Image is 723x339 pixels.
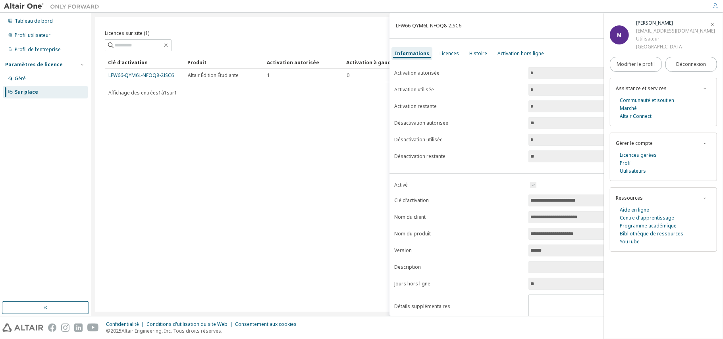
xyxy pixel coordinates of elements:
font: Modifier le profil [617,61,655,67]
font: [EMAIL_ADDRESS][DOMAIN_NAME] [636,27,715,34]
font: Activation hors ligne [497,50,544,57]
font: Description [394,264,421,270]
font: Altair Connect [620,113,652,119]
font: Géré [15,75,26,82]
a: Altair Connect [620,112,652,120]
font: Désactivation autorisée [394,119,448,126]
a: Communauté et soutien [620,96,674,104]
font: Activation autorisée [267,59,319,66]
a: Modifier le profil [610,57,662,72]
img: altair_logo.svg [2,324,43,332]
a: Licences gérées [620,151,657,159]
font: Ressources [616,195,643,201]
font: 2025 [110,327,121,334]
font: Utilisateurs [620,168,646,174]
a: Programme académique [620,222,677,230]
font: Marché [620,105,637,112]
font: Activation restante [394,103,437,110]
font: Confidentialité [106,321,139,327]
font: Centre d'apprentissage [620,214,674,221]
font: Activation utilisée [394,86,434,93]
font: à [161,89,164,96]
a: Utilisateurs [620,167,646,175]
font: LFW66-QYM6L-NFOQ8-2ISC6 [108,72,174,79]
font: Assistance et services [616,85,667,92]
a: Bibliothèque de ressources [620,230,683,238]
font: Gérer le compte [616,140,653,146]
font: 1 [164,89,167,96]
font: YouTube [620,238,640,245]
font: 1 [267,72,270,79]
font: Licences [440,50,459,57]
font: [PERSON_NAME] [636,19,673,26]
font: Version [394,247,412,254]
font: Aide en ligne [620,206,649,213]
a: Centre d'apprentissage [620,214,674,222]
font: sur [167,89,174,96]
font: Altair Édition Étudiante [188,72,239,79]
font: 1 [174,89,177,96]
font: Activé [394,181,408,188]
font: LFW66-QYM6L-NFOQ8-2ISC6 [396,22,461,29]
font: Programme académique [620,222,677,229]
font: Informations [395,50,429,57]
font: 1 [158,89,161,96]
img: youtube.svg [87,324,99,332]
font: Désactivation restante [394,153,445,160]
font: M [617,32,622,39]
font: Licences sur site (1) [105,30,149,37]
font: Altair Engineering, Inc. Tous droits réservés. [121,327,222,334]
font: Profil de l'entreprise [15,46,61,53]
font: Utilisateur [636,35,659,42]
font: Consentement aux cookies [235,321,297,327]
a: Marché [620,104,637,112]
font: Profil [620,160,632,166]
a: YouTube [620,238,640,246]
img: Altaïr Un [4,2,103,10]
font: Clé d'activation [108,59,148,66]
font: Bibliothèque de ressources [620,230,683,237]
font: Désactivation utilisée [394,136,443,143]
font: © [106,327,110,334]
font: Profil utilisateur [15,32,50,39]
font: Produit [187,59,206,66]
img: linkedin.svg [74,324,83,332]
font: Paramètres de licence [5,61,63,68]
button: Déconnexion [665,57,717,72]
font: Déconnexion [676,61,706,67]
img: facebook.svg [48,324,56,332]
font: Jours hors ligne [394,280,430,287]
font: Détails supplémentaires [394,303,450,310]
div: Madiama Ndiaye [636,19,715,27]
font: [GEOGRAPHIC_DATA] [636,43,684,50]
img: instagram.svg [61,324,69,332]
a: Profil [620,159,632,167]
font: Activation à gauche [346,59,397,66]
a: Aide en ligne [620,206,649,214]
font: 0 [347,72,349,79]
font: Nom du produit [394,230,431,237]
font: Conditions d'utilisation du site Web [147,321,228,327]
font: Communauté et soutien [620,97,674,104]
font: Activation autorisée [394,69,440,76]
font: Sur place [15,89,38,95]
font: Affichage des entrées [108,89,158,96]
font: Clé d'activation [394,197,429,204]
font: Tableau de bord [15,17,53,24]
font: Histoire [469,50,487,57]
font: Licences gérées [620,152,657,158]
font: Nom du client [394,214,426,220]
